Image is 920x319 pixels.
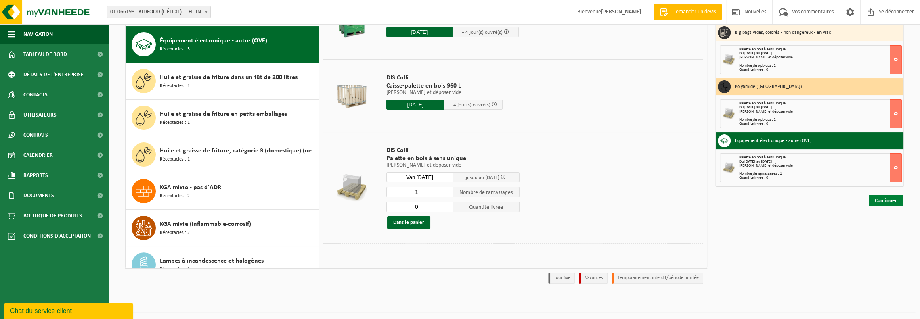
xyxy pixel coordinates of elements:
[23,233,91,239] font: Conditions d'acceptation
[23,213,82,219] font: Boutique de produits
[386,27,453,37] input: Sélectionnez la date
[110,9,201,15] font: 01-066198 - BIDFOOD (DÉLI XL) - THUIN
[386,155,466,162] font: Palette en bois à sens unique
[792,9,834,15] font: Vos commentaires
[160,83,190,88] font: Réceptacles : 1
[739,175,768,180] font: Quantité livrée : 0
[739,47,786,52] font: Palette en bois à sens unique
[107,6,211,18] span: 01-066198 - BIDFOOD (DÉLI XL) - THUIN
[23,31,53,38] font: Navigation
[577,9,601,15] font: Bienvenue
[735,84,802,89] font: Polyamide ([GEOGRAPHIC_DATA])
[739,159,772,164] font: Du [DATE] au [DATE]
[23,72,84,78] font: Détails de l'entreprise
[160,120,190,125] font: Réceptacles : 1
[126,136,319,173] button: Huile et graisse de friture, catégorie 3 (domestique) (ne convient pas à la fermentation) Récepta...
[23,112,57,118] font: Utilisateurs
[672,9,716,15] font: Demander un devis
[386,75,409,81] font: DIS Colli
[739,51,772,56] font: Du [DATE] au [DATE]
[462,30,503,35] font: + 4 jour(s) ouvré(s)
[739,63,776,68] font: Nombre de pick-ups : 2
[126,26,319,63] button: Équipement électronique - autre (OVE) Réceptacles : 3
[466,175,499,180] font: jusqu'au [DATE]
[459,190,513,196] font: Nombre de ramassages
[160,111,287,117] font: Huile et graisse de friture en petits emballages
[160,221,251,227] font: KGA mixte (inflammable-corrosif)
[126,210,319,246] button: KGA mixte (inflammable-corrosif) Réceptacles : 2
[4,301,135,319] iframe: widget de discussion
[393,220,424,225] font: Dans le panier
[160,38,267,44] font: Équipement électronique - autre (OVE)
[160,148,400,154] font: Huile et graisse de friture, catégorie 3 (domestique) (ne convient pas à la fermentation)
[618,275,699,280] font: Temporairement interdit/période limitée
[386,172,453,182] input: Sélectionnez la date
[160,157,190,162] font: Réceptacles : 1
[160,258,264,264] font: Lampes à incandescence et halogènes
[875,198,897,203] font: Continuer
[160,47,190,52] font: Réceptacles : 3
[387,216,430,229] button: Dans le panier
[739,101,786,106] font: Palette en bois à sens unique
[739,171,782,176] font: Nombre de ramassages : 1
[744,9,766,15] font: Nouvelles
[739,105,772,110] font: Du [DATE] au [DATE]
[735,138,812,143] font: Équipement électronique - autre (OVE)
[386,100,444,110] input: Sélectionnez la date
[879,9,914,15] font: Se déconnecter
[386,90,461,96] font: [PERSON_NAME] et déposer vide
[126,63,319,100] button: Huile et graisse de friture dans un fût de 200 litres Réceptacles : 1
[654,4,722,20] a: Demander un devis
[739,117,776,122] font: Nombre de pick-ups : 2
[160,194,190,198] font: Réceptacles : 2
[160,184,221,191] font: KGA mixte - pas d'ADR
[869,195,903,206] a: Continuer
[469,204,503,211] font: Quantité livrée
[735,30,831,35] font: Big bags vides, colorés - non dangereux - en vrac
[23,132,48,138] font: Contrats
[386,147,409,154] font: DIS Colli
[126,100,319,136] button: Huile et graisse de friture en petits emballages Réceptacles : 1
[23,52,67,58] font: Tableau de bord
[739,109,793,114] font: [PERSON_NAME] et déposer vide
[386,162,461,168] font: [PERSON_NAME] et déposer vide
[126,173,319,210] button: KGA mixte - pas d'ADR Réceptacles : 2
[23,173,48,179] font: Rapports
[386,83,461,89] font: Caisse-palette en bois 960 L
[450,102,490,108] font: + 4 jour(s) ouvré(s)
[160,230,190,235] font: Réceptacles : 2
[601,9,641,15] font: [PERSON_NAME]
[739,155,786,160] font: Palette en bois à sens unique
[554,275,570,280] font: Jour fixe
[160,74,298,81] font: Huile et graisse de friture dans un fût de 200 litres
[739,121,768,126] font: Quantité livrée : 0
[739,67,768,72] font: Quantité livrée : 0
[23,92,48,98] font: Contacts
[107,6,210,18] span: 01-066198 - BIDFOOD (DÉLI XL) - THUIN
[739,163,793,168] font: [PERSON_NAME] et déposer vide
[126,246,319,283] button: Lampes à incandescence et halogènes Réceptacles : 1
[585,275,603,280] font: Vacances
[23,152,53,158] font: Calendrier
[739,55,793,60] font: [PERSON_NAME] et déposer vide
[23,193,54,199] font: Documents
[160,267,190,272] font: Réceptacles : 1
